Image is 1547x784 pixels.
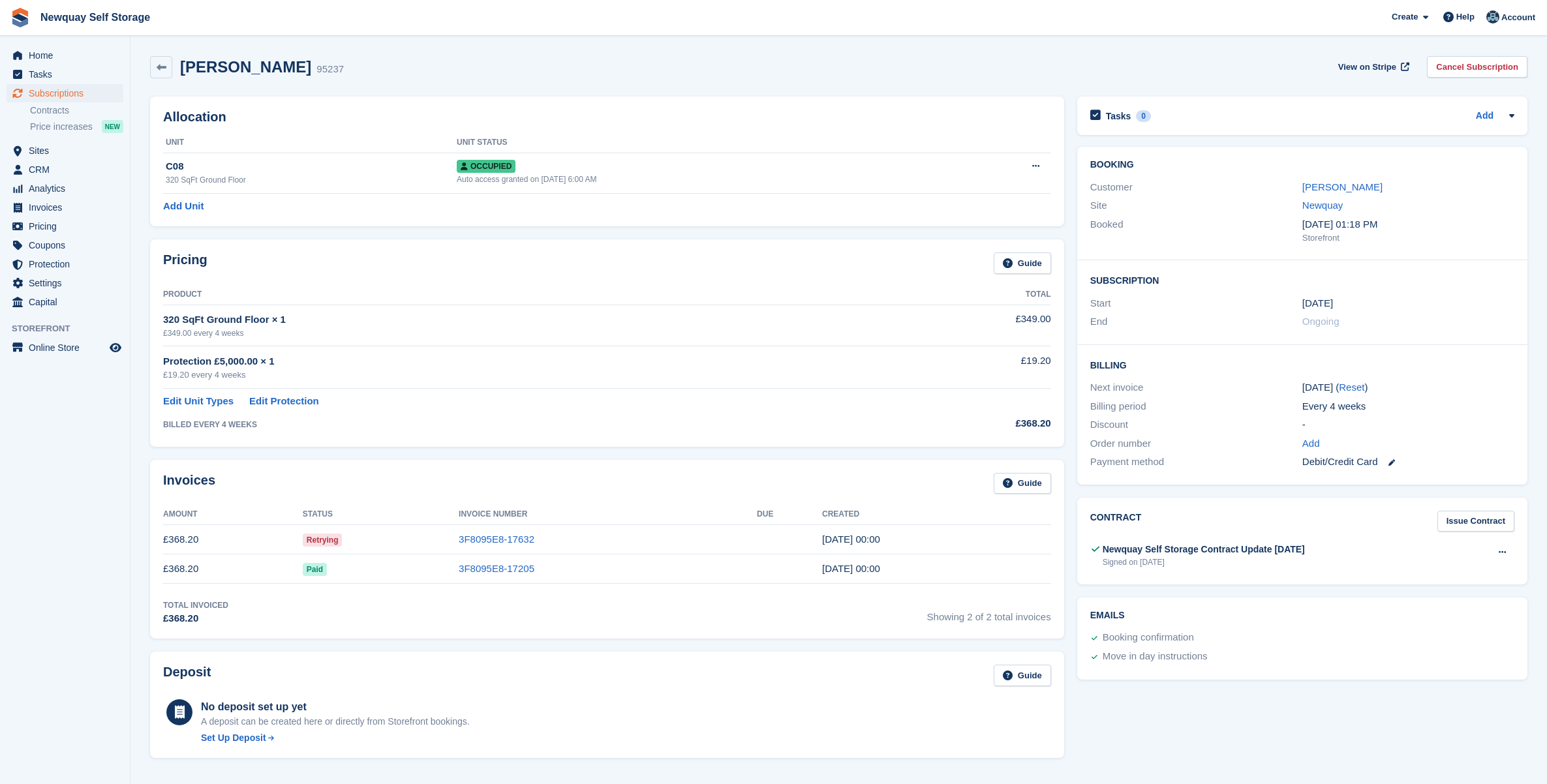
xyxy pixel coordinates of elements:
div: Debit/Credit Card [1302,455,1514,470]
a: menu [7,46,123,65]
div: Move in day instructions [1103,649,1208,665]
img: stora-icon-8386f47178a22dfd0bd8f6a31ec36ba5ce8667c1dd55bd0f319d3a0aa187defe.svg [10,8,30,27]
span: Sites [29,142,107,160]
div: Order number [1090,436,1302,451]
h2: Pricing [163,252,207,274]
th: Invoice Number [459,504,757,525]
div: Storefront [1302,232,1514,245]
span: Settings [29,274,107,292]
div: C08 [166,159,457,174]
a: Edit Protection [249,394,319,409]
a: menu [7,293,123,311]
a: Reset [1339,382,1364,393]
div: 95237 [316,62,344,77]
time: 2025-08-11 23:00:39 UTC [822,534,880,545]
td: £368.20 [163,554,303,584]
div: £19.20 every 4 weeks [163,369,887,382]
a: View on Stripe [1333,56,1412,78]
span: Online Store [29,339,107,357]
th: Amount [163,504,303,525]
a: menu [7,255,123,273]
div: £349.00 every 4 weeks [163,327,887,339]
div: £368.20 [887,416,1051,431]
span: Capital [29,293,107,311]
a: menu [7,179,123,198]
span: Account [1501,11,1535,24]
div: Start [1090,296,1302,311]
a: Guide [994,473,1051,494]
div: Protection £5,000.00 × 1 [163,354,887,369]
span: Analytics [29,179,107,198]
a: Set Up Deposit [201,731,470,745]
span: Retrying [303,534,343,547]
div: NEW [102,120,123,133]
a: Add [1476,109,1493,124]
span: Help [1456,10,1475,23]
div: [DATE] ( ) [1302,380,1514,395]
h2: Tasks [1106,110,1131,122]
a: menu [7,217,123,235]
a: menu [7,274,123,292]
a: Newquay Self Storage [35,7,155,28]
a: menu [7,339,123,357]
a: Guide [994,252,1051,274]
a: menu [7,84,123,102]
a: Issue Contract [1437,511,1514,532]
span: Tasks [29,65,107,83]
h2: Billing [1090,358,1514,371]
span: Pricing [29,217,107,235]
a: Price increases NEW [30,119,123,134]
div: £368.20 [163,611,228,626]
a: Preview store [108,340,123,355]
div: Customer [1090,180,1302,195]
div: End [1090,314,1302,329]
div: Site [1090,198,1302,213]
td: £368.20 [163,525,303,554]
a: menu [7,142,123,160]
div: Billing period [1090,399,1302,414]
a: Guide [994,665,1051,686]
div: Booked [1090,217,1302,245]
th: Total [887,284,1051,305]
th: Unit Status [457,132,954,153]
a: Add Unit [163,199,204,214]
a: Contracts [30,104,123,117]
div: [DATE] 01:18 PM [1302,217,1514,232]
h2: [PERSON_NAME] [180,58,311,76]
img: Colette Pearce [1486,10,1499,23]
h2: Contract [1090,511,1142,532]
th: Unit [163,132,457,153]
th: Status [303,504,459,525]
time: 2025-07-14 23:00:00 UTC [1302,296,1333,311]
span: Coupons [29,236,107,254]
div: Auto access granted on [DATE] 6:00 AM [457,173,954,185]
h2: Invoices [163,473,215,494]
span: Invoices [29,198,107,217]
div: Booking confirmation [1103,630,1194,646]
div: No deposit set up yet [201,699,470,715]
a: Edit Unit Types [163,394,234,409]
span: Create [1392,10,1418,23]
td: £349.00 [887,305,1051,346]
span: Home [29,46,107,65]
div: Every 4 weeks [1302,399,1514,414]
span: Protection [29,255,107,273]
h2: Deposit [163,665,211,686]
div: 0 [1136,110,1151,122]
div: Newquay Self Storage Contract Update [DATE] [1103,543,1305,556]
th: Due [757,504,822,525]
div: BILLED EVERY 4 WEEKS [163,419,887,430]
div: Payment method [1090,455,1302,470]
a: menu [7,198,123,217]
a: 3F8095E8-17205 [459,563,534,574]
span: Subscriptions [29,84,107,102]
a: menu [7,65,123,83]
span: Showing 2 of 2 total invoices [927,599,1051,626]
span: Storefront [12,322,130,335]
div: Total Invoiced [163,599,228,611]
div: Signed on [DATE] [1103,556,1305,568]
p: A deposit can be created here or directly from Storefront bookings. [201,715,470,729]
span: Ongoing [1302,316,1340,327]
a: [PERSON_NAME] [1302,181,1383,192]
div: 320 SqFt Ground Floor × 1 [163,312,887,327]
